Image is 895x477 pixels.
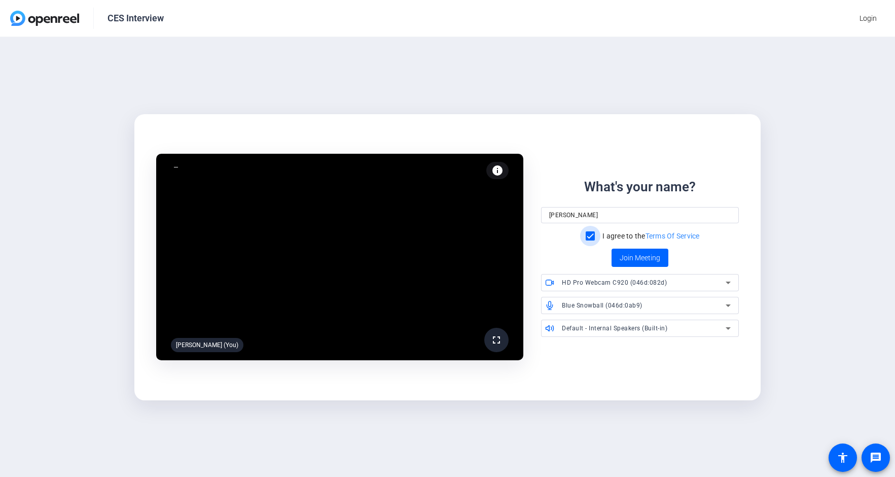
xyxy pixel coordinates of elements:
[612,249,668,267] button: Join Meeting
[171,338,243,352] div: [PERSON_NAME] (You)
[562,325,667,332] span: Default - Internal Speakers (Built-in)
[870,452,882,464] mat-icon: message
[562,302,642,309] span: Blue Snowball (046d:0ab9)
[490,334,503,346] mat-icon: fullscreen
[491,164,504,177] mat-icon: info
[620,253,660,263] span: Join Meeting
[860,13,877,24] span: Login
[646,232,700,240] a: Terms Of Service
[600,231,700,241] label: I agree to the
[549,209,731,221] input: Your name
[108,12,164,24] div: CES Interview
[562,279,667,286] span: HD Pro Webcam C920 (046d:082d)
[851,9,885,27] button: Login
[837,452,849,464] mat-icon: accessibility
[584,177,696,197] div: What's your name?
[10,11,79,26] img: OpenReel logo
